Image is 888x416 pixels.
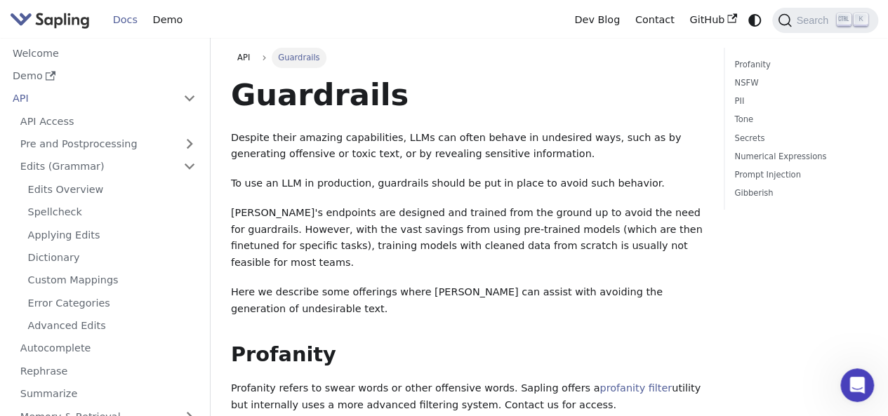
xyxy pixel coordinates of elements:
a: Secrets [734,132,863,145]
a: Rephrase [13,361,204,381]
a: Pre and Postprocessing [13,134,204,154]
a: Spellcheck [20,202,204,222]
h1: Guardrails [231,76,703,114]
p: Here we describe some offerings where [PERSON_NAME] can assist with avoiding the generation of un... [231,284,703,318]
p: Despite their amazing capabilities, LLMs can often behave in undesired ways, such as by generatin... [231,130,703,163]
a: Docs [105,9,145,31]
a: Autocomplete [13,338,204,358]
a: Applying Edits [20,224,204,245]
a: Tone [734,113,863,126]
a: Welcome [5,43,204,63]
a: Contact [628,9,682,31]
iframe: Intercom live chat [840,368,874,402]
a: NSFW [734,76,863,90]
a: profanity filter [599,382,672,394]
h2: Profanity [231,342,703,368]
img: Sapling.ai [10,10,90,30]
a: Summarize [13,384,204,404]
span: Search [792,15,837,26]
a: Sapling.ai [10,10,95,30]
a: Demo [145,9,190,31]
a: API [231,48,257,67]
button: Switch between dark and light mode (currently system mode) [745,10,765,30]
kbd: K [854,13,868,26]
span: API [237,53,250,62]
a: Edits (Grammar) [13,156,204,177]
a: Edits Overview [20,179,204,199]
nav: Breadcrumbs [231,48,703,67]
span: Guardrails [272,48,326,67]
a: GitHub [682,9,744,31]
p: To use an LLM in production, guardrails should be put in place to avoid such behavior. [231,175,703,192]
p: [PERSON_NAME]'s endpoints are designed and trained from the ground up to avoid the need for guard... [231,205,703,271]
a: Error Categories [20,293,204,313]
a: Profanity [734,58,863,72]
a: Dictionary [20,248,204,268]
button: Search (Ctrl+K) [772,8,877,33]
button: Collapse sidebar category 'API' [175,88,204,109]
a: Custom Mappings [20,270,204,290]
a: API Access [13,111,204,131]
a: Dev Blog [566,9,627,31]
a: Prompt Injection [734,168,863,182]
a: PII [734,95,863,108]
p: Profanity refers to swear words or other offensive words. Sapling offers a utility but internally... [231,380,703,414]
a: Gibberish [734,187,863,200]
a: Advanced Edits [20,316,204,336]
a: Demo [5,66,204,86]
a: Numerical Expressions [734,150,863,163]
a: API [5,88,175,109]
